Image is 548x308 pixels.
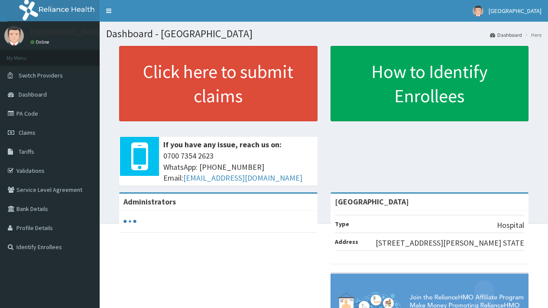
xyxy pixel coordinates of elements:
span: [GEOGRAPHIC_DATA] [489,7,542,15]
strong: [GEOGRAPHIC_DATA] [335,197,409,207]
span: Switch Providers [19,71,63,79]
a: Dashboard [490,31,522,39]
a: Click here to submit claims [119,46,318,121]
b: Administrators [123,197,176,207]
span: 0700 7354 2623 WhatsApp: [PHONE_NUMBER] Email: [163,150,313,184]
p: Hospital [497,220,524,231]
p: [GEOGRAPHIC_DATA] [30,28,102,36]
img: User Image [4,26,24,45]
a: Online [30,39,51,45]
b: Address [335,238,358,246]
p: [STREET_ADDRESS][PERSON_NAME] STATE [376,237,524,249]
span: Tariffs [19,148,34,156]
svg: audio-loading [123,215,136,228]
a: [EMAIL_ADDRESS][DOMAIN_NAME] [183,173,302,183]
img: User Image [473,6,483,16]
span: Dashboard [19,91,47,98]
b: Type [335,220,349,228]
h1: Dashboard - [GEOGRAPHIC_DATA] [106,28,542,39]
a: How to Identify Enrollees [331,46,529,121]
b: If you have any issue, reach us on: [163,139,282,149]
li: Here [523,31,542,39]
span: Claims [19,129,36,136]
